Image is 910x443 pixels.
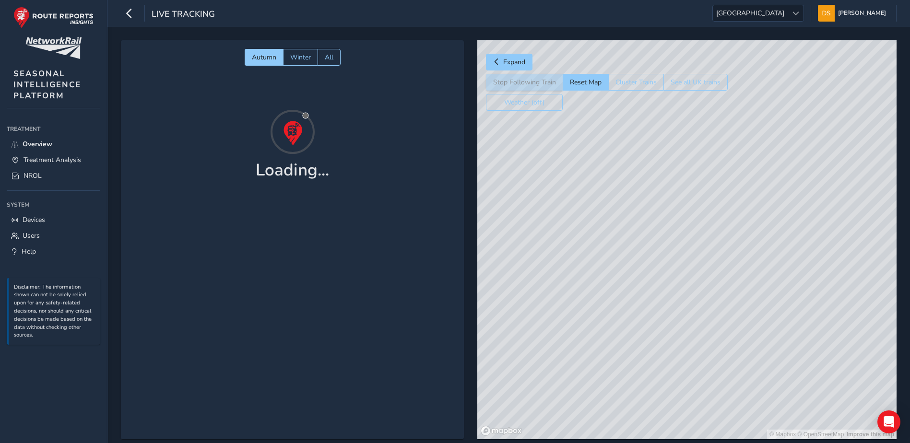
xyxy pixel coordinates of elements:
[877,410,900,433] div: Open Intercom Messenger
[325,53,333,62] span: All
[7,212,100,228] a: Devices
[24,171,42,180] span: NROL
[7,152,100,168] a: Treatment Analysis
[818,5,835,22] img: diamond-layout
[283,49,318,66] button: Winter
[22,247,36,256] span: Help
[13,68,81,101] span: SEASONAL INTELLIGENCE PLATFORM
[608,74,663,91] button: Cluster Trains
[23,231,40,240] span: Users
[486,94,563,111] button: Weather (off)
[13,7,94,28] img: rr logo
[7,168,100,184] a: NROL
[23,215,45,224] span: Devices
[256,160,329,180] h1: Loading...
[7,244,100,259] a: Help
[7,136,100,152] a: Overview
[563,74,608,91] button: Reset Map
[663,74,728,91] button: See all UK trains
[838,5,886,22] span: [PERSON_NAME]
[7,198,100,212] div: System
[23,140,52,149] span: Overview
[503,58,525,67] span: Expand
[713,5,788,21] span: [GEOGRAPHIC_DATA]
[290,53,311,62] span: Winter
[245,49,283,66] button: Autumn
[252,53,276,62] span: Autumn
[24,155,81,164] span: Treatment Analysis
[7,122,100,136] div: Treatment
[152,8,215,22] span: Live Tracking
[486,54,532,70] button: Expand
[25,37,82,59] img: customer logo
[14,283,95,340] p: Disclaimer: The information shown can not be solely relied upon for any safety-related decisions,...
[318,49,341,66] button: All
[7,228,100,244] a: Users
[818,5,889,22] button: [PERSON_NAME]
